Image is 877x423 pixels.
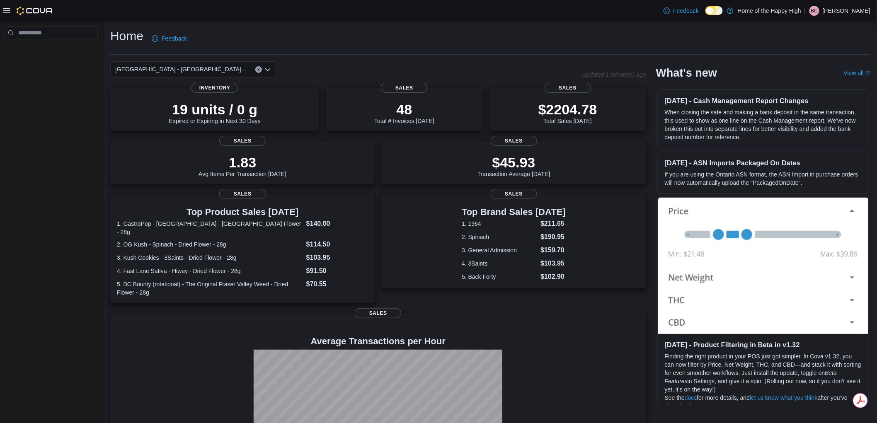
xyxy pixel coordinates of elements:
[117,267,303,275] dt: 4. Fast Lane Sativa - Hiway - Dried Flower - 28g
[540,232,566,242] dd: $190.95
[491,189,537,199] span: Sales
[374,101,434,124] div: Total # Invoices [DATE]
[540,259,566,268] dd: $103.95
[809,6,819,16] div: Bradley Codner
[17,7,53,15] img: Cova
[462,207,566,217] h3: Top Brand Sales [DATE]
[162,34,187,43] span: Feedback
[477,154,550,171] p: $45.93
[374,101,434,118] p: 48
[306,253,368,263] dd: $103.95
[673,7,699,15] span: Feedback
[865,71,870,76] svg: External link
[738,6,801,16] p: Home of the Happy High
[306,239,368,249] dd: $114.50
[255,66,262,73] button: Clear input
[169,101,261,118] p: 19 units / 0 g
[264,66,271,73] button: Open list of options
[685,394,697,401] a: docs
[117,240,303,249] dt: 2. OG Kush - Spinach - Dried Flower - 28g
[582,71,646,78] p: Updated 1 minute(s) ago
[117,280,303,297] dt: 5. BC Bounty (rotational) - The Original Fraser Valley Weed - Dried Flower - 28g
[656,66,717,80] h2: What's new
[199,154,286,177] div: Avg Items Per Transaction [DATE]
[115,64,247,74] span: [GEOGRAPHIC_DATA] - [GEOGRAPHIC_DATA] - Fire & Flower
[665,108,862,141] p: When closing the safe and making a bank deposit in the same transaction, this used to show as one...
[804,6,806,16] p: |
[117,207,368,217] h3: Top Product Sales [DATE]
[169,101,261,124] div: Expired or Expiring in Next 30 Days
[540,245,566,255] dd: $159.70
[538,101,597,124] div: Total Sales [DATE]
[117,254,303,262] dt: 3. Kush Cookies - 3Saints - Dried Flower - 28g
[219,136,266,146] span: Sales
[306,219,368,229] dd: $140.00
[665,170,862,187] p: If you are using the Ontario ASN format, the ASN Import in purchase orders will now automatically...
[823,6,870,16] p: [PERSON_NAME]
[665,97,862,105] h3: [DATE] - Cash Management Report Changes
[462,220,537,228] dt: 1. 1964
[462,259,537,268] dt: 4. 3Saints
[199,154,286,171] p: 1.83
[5,41,98,61] nav: Complex example
[381,83,427,93] span: Sales
[665,394,862,410] p: See the for more details, and after you’ve given it a try.
[844,70,870,76] a: View allExternal link
[540,219,566,229] dd: $211.65
[750,394,817,401] a: let us know what you think
[811,6,818,16] span: BC
[117,220,303,236] dt: 1. GastroPop - [GEOGRAPHIC_DATA] - [GEOGRAPHIC_DATA] Flower - 28g
[148,30,190,47] a: Feedback
[462,273,537,281] dt: 5. Back Forty
[462,246,537,254] dt: 3. General Admission
[306,266,368,276] dd: $91.50
[660,2,702,19] a: Feedback
[545,83,591,93] span: Sales
[538,101,597,118] p: $2204.78
[477,154,550,177] div: Transaction Average [DATE]
[110,28,143,44] h1: Home
[665,341,862,349] h3: [DATE] - Product Filtering in Beta in v1.32
[117,336,640,346] h4: Average Transactions per Hour
[540,272,566,282] dd: $102.90
[462,233,537,241] dt: 2. Spinach
[219,189,266,199] span: Sales
[306,279,368,289] dd: $70.55
[665,352,862,394] p: Finding the right product in your POS just got simpler. In Cova v1.32, you can now filter by Pric...
[191,83,238,93] span: Inventory
[491,136,537,146] span: Sales
[665,159,862,167] h3: [DATE] - ASN Imports Packaged On Dates
[355,308,401,318] span: Sales
[705,6,723,15] input: Dark Mode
